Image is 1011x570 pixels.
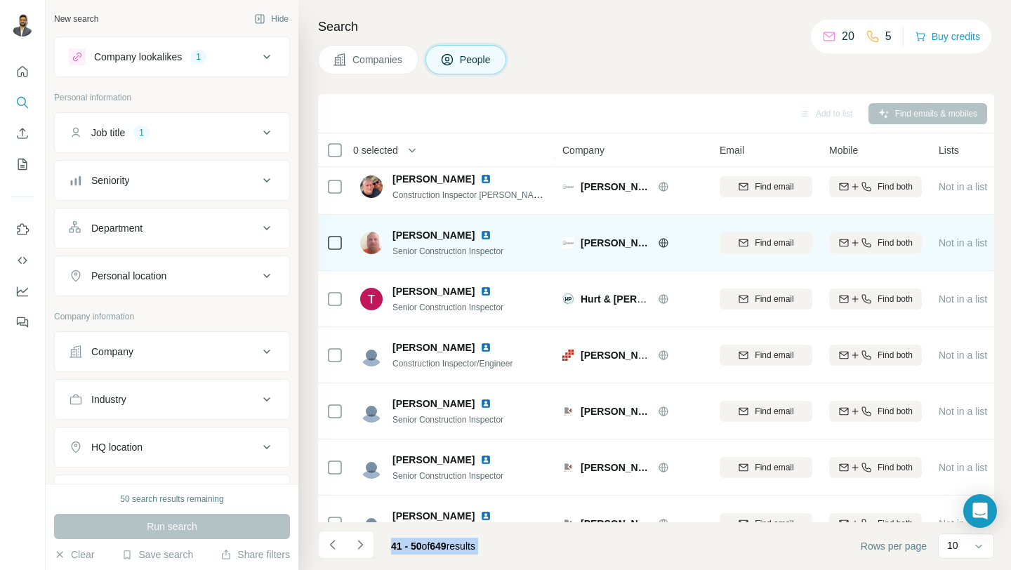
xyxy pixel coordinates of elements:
button: Industry [55,383,289,416]
img: LinkedIn logo [480,286,491,297]
button: Navigate to previous page [318,531,346,559]
div: HQ location [91,440,143,454]
span: Find both [878,237,913,249]
span: Company [562,143,604,157]
button: Find email [720,401,812,422]
span: Not in a list [939,350,987,361]
p: 5 [885,28,892,45]
div: 1 [133,126,150,139]
span: Find both [878,405,913,418]
img: LinkedIn logo [480,173,491,185]
span: Not in a list [939,181,987,192]
button: Buy credits [915,27,980,46]
span: [PERSON_NAME], Inc. [581,460,651,475]
span: [PERSON_NAME], Inc. [581,404,651,418]
p: 10 [947,538,958,552]
span: Find email [755,517,793,530]
button: Find both [829,401,922,422]
img: LinkedIn logo [480,230,491,241]
button: Find both [829,513,922,534]
button: My lists [11,152,34,177]
button: Find both [829,457,922,478]
button: Find email [720,232,812,253]
img: Logo of Raba Kistner, Inc. [562,462,574,473]
img: Avatar [11,14,34,37]
span: results [391,541,475,552]
span: Not in a list [939,462,987,473]
div: Personal location [91,269,166,283]
span: Companies [352,53,404,67]
img: LinkedIn logo [480,510,491,522]
span: Find both [878,180,913,193]
button: Hide [244,8,298,29]
button: Find email [720,513,812,534]
img: Logo of Kleinfelder [562,237,574,248]
img: Logo of Cobb, Fendley & Associates, Inc. [562,350,574,361]
span: Find both [878,349,913,362]
button: Personal location [55,259,289,293]
button: Company [55,335,289,369]
span: Rows per page [861,539,927,553]
button: Find both [829,345,922,366]
img: LinkedIn logo [480,342,491,353]
div: Job title [91,126,125,140]
div: Seniority [91,173,129,187]
button: Annual revenue ($) [55,478,289,512]
span: Find email [755,405,793,418]
span: Mobile [829,143,858,157]
button: Search [11,90,34,115]
span: Senior Construction Inspector [392,303,503,312]
img: Logo of Hurt & Proffitt, Inc. [562,293,574,305]
span: [PERSON_NAME] [392,453,475,467]
span: [PERSON_NAME] [392,509,475,523]
span: [PERSON_NAME] [581,236,651,250]
span: 41 - 50 [391,541,422,552]
img: Avatar [360,344,383,366]
button: HQ location [55,430,289,464]
button: Feedback [11,310,34,335]
button: Find both [829,289,922,310]
span: Find email [755,349,793,362]
span: Construction Inspector [PERSON_NAME] [392,189,548,200]
span: Not in a list [939,293,987,305]
span: [PERSON_NAME], Inc. [581,517,651,531]
span: [PERSON_NAME] [392,340,475,354]
span: Find email [755,293,793,305]
div: 50 search results remaining [120,493,223,505]
p: Company information [54,310,290,323]
button: Find email [720,176,812,197]
button: Job title1 [55,116,289,150]
img: Logo of Raba Kistner, Inc. [562,518,574,529]
button: Seniority [55,164,289,197]
span: Find both [878,517,913,530]
button: Find both [829,176,922,197]
span: [PERSON_NAME] [392,228,475,242]
span: [PERSON_NAME] [392,172,475,186]
span: 0 selected [353,143,398,157]
button: Share filters [220,548,290,562]
span: Find email [755,180,793,193]
span: [PERSON_NAME] [581,180,651,194]
button: Company lookalikes1 [55,40,289,74]
button: Dashboard [11,279,34,304]
span: Senior Construction Inspector [392,415,503,425]
img: Avatar [360,232,383,254]
span: 649 [430,541,446,552]
button: Find email [720,345,812,366]
button: Use Surfe API [11,248,34,273]
span: Email [720,143,744,157]
span: Senior Construction Inspector [392,246,503,256]
span: Not in a list [939,406,987,417]
button: Navigate to next page [346,531,374,559]
div: Company [91,345,133,359]
div: Industry [91,392,126,406]
span: Construction Inspector/Engineer [392,359,513,369]
img: LinkedIn logo [480,398,491,409]
span: Find email [755,237,793,249]
button: Save search [121,548,193,562]
img: Avatar [360,400,383,423]
span: Find both [878,293,913,305]
p: Personal information [54,91,290,104]
span: Not in a list [939,518,987,529]
img: Logo of Kleinfelder [562,181,574,192]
